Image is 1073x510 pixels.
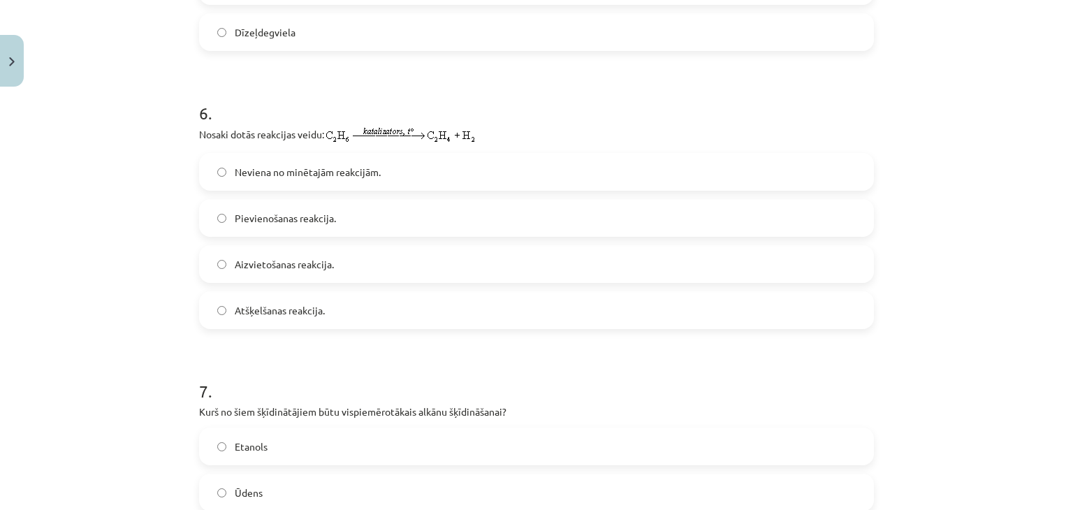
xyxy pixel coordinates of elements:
[199,79,874,122] h1: 6 .
[217,488,226,497] input: Ūdens
[217,442,226,451] input: Etanols
[235,257,334,272] span: Aizvietošanas reakcija.
[199,126,874,145] p: Nosaki dotās reakcijas veidu:
[235,439,268,454] span: Etanols
[217,28,226,37] input: Dīzeļdegviela
[199,357,874,400] h1: 7 .
[235,486,263,500] span: Ūdens
[217,306,226,315] input: Atšķelšanas reakcija.
[9,57,15,66] img: icon-close-lesson-0947bae3869378f0d4975bcd49f059093ad1ed9edebbc8119c70593378902aed.svg
[235,303,325,318] span: Atšķelšanas reakcija.
[235,25,295,40] span: Dīzeļdegviela
[217,168,226,177] input: Neviena no minētajām reakcijām.
[235,165,381,180] span: Neviena no minētajām reakcijām.
[199,405,874,419] p: Kurš no šiem šķīdinātājiem būtu vispiemērotākais alkānu šķīdināšanai?
[217,260,226,269] input: Aizvietošanas reakcija.
[235,211,336,226] span: Pievienošanas reakcija.
[217,214,226,223] input: Pievienošanas reakcija.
